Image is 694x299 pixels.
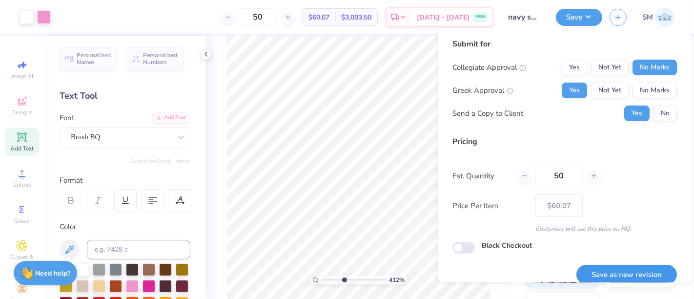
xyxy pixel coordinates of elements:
span: Upload [12,181,32,189]
span: Personalized Names [77,52,111,65]
button: Save as new revision [576,265,677,285]
span: Designs [11,108,33,116]
span: Clipart & logos [5,253,39,269]
div: Format [60,175,191,186]
span: Add Text [10,145,34,152]
button: Not Yet [591,60,629,75]
label: Price Per Item [452,200,528,212]
span: $3,003.50 [341,12,371,22]
button: No [653,106,677,121]
span: Personalized Numbers [143,52,178,65]
button: Yes [562,83,587,98]
div: Customers will see this price on HQ. [452,224,677,233]
input: e.g. 7428 c [87,240,190,259]
div: Text Tool [60,89,190,103]
input: – – [535,165,583,187]
label: Block Checkout [482,240,532,251]
span: FREE [475,14,486,21]
div: Color [60,221,190,233]
div: Submit for [452,38,677,50]
span: $60.07 [308,12,329,22]
span: SM [642,12,653,23]
button: No Marks [633,83,677,98]
button: Save [556,9,602,26]
a: SM [642,8,674,27]
span: Greek [15,217,30,225]
div: Add Font [152,112,190,124]
label: Font [60,112,74,124]
label: Est. Quantity [452,171,510,182]
button: Switch to Greek Letters [129,157,190,165]
div: Collegiate Approval [452,62,526,73]
strong: Need help? [36,269,71,278]
button: No Marks [633,60,677,75]
div: Send a Copy to Client [452,108,523,119]
input: – – [239,8,277,26]
img: Shruthi Mohan [655,8,674,27]
div: Pricing [452,136,677,148]
div: Greek Approval [452,85,513,96]
button: Not Yet [591,83,629,98]
button: Yes [562,60,587,75]
span: 412 % [389,276,405,284]
span: Image AI [11,72,34,80]
button: Yes [624,106,650,121]
input: Untitled Design [501,7,549,27]
span: [DATE] - [DATE] [417,12,469,22]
